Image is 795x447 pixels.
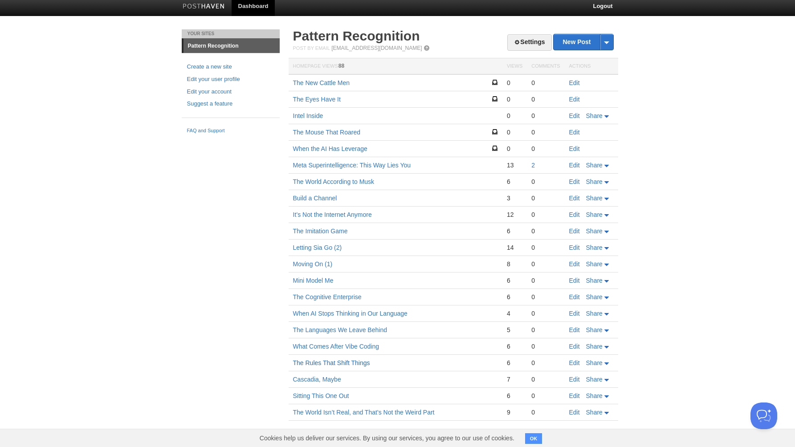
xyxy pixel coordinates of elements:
div: 0 [531,408,560,416]
a: Edit [569,162,580,169]
li: Your Sites [182,29,280,38]
div: 6 [507,276,522,284]
a: Edit [569,195,580,202]
a: Edit [569,310,580,317]
div: 6 [507,227,522,235]
span: Share [586,409,603,416]
div: 0 [531,128,560,136]
span: Share [586,162,603,169]
a: Moving On (1) [293,260,333,268]
span: Share [586,228,603,235]
a: The Languages We Leave Behind [293,326,387,333]
a: Edit your account [187,87,274,97]
a: Edit [569,211,580,218]
a: New Post [554,34,613,50]
span: Share [586,293,603,301]
span: Share [586,112,603,119]
div: 8 [507,260,522,268]
div: 0 [507,112,522,120]
div: 0 [531,244,560,252]
a: Edit [569,129,580,136]
button: OK [525,433,542,444]
a: Edit your user profile [187,75,274,84]
div: 0 [531,95,560,103]
div: 6 [507,178,522,186]
div: 6 [507,342,522,350]
a: The World Isn’t Real, and That’s Not the Weird Part [293,409,435,416]
div: 0 [531,227,560,235]
th: Views [502,58,527,75]
div: 0 [507,145,522,153]
span: Share [586,326,603,333]
div: 5 [507,326,522,334]
a: Build a Channel [293,195,337,202]
div: 6 [507,392,522,400]
a: Meta Superintelligence: This Way Lies You [293,162,411,169]
a: Pattern Recognition [293,28,420,43]
a: Letting Sia Go (2) [293,244,342,251]
a: When AI Stops Thinking in Our Language [293,310,408,317]
div: 0 [531,392,560,400]
div: 9 [507,408,522,416]
a: 2 [531,162,535,169]
a: Edit [569,178,580,185]
div: 0 [531,112,560,120]
span: Share [586,310,603,317]
a: Suggest a feature [187,99,274,109]
div: 7 [507,375,522,383]
a: The Mouse That Roared [293,129,361,136]
a: Edit [569,244,580,251]
iframe: Help Scout Beacon - Open [750,402,777,429]
span: Share [586,359,603,366]
a: The New Cattle Men [293,79,350,86]
div: 4 [507,309,522,317]
a: The Rules That Shift Things [293,359,370,366]
div: 0 [531,211,560,219]
a: The Imitation Game [293,228,348,235]
span: Post by Email [293,45,330,51]
th: Actions [565,58,618,75]
span: Share [586,392,603,399]
a: Edit [569,392,580,399]
a: Edit [569,260,580,268]
div: 0 [531,309,560,317]
a: Edit [569,359,580,366]
a: Edit [569,409,580,416]
a: Cascadia, Maybe [293,376,341,383]
span: Share [586,211,603,218]
div: 3 [507,194,522,202]
div: 0 [531,293,560,301]
a: The Cognitive Enterprise [293,293,362,301]
a: FAQ and Support [187,127,274,135]
div: 0 [531,375,560,383]
a: Settings [507,34,551,51]
span: Share [586,260,603,268]
div: 0 [531,194,560,202]
div: 13 [507,161,522,169]
a: What Comes After Vibe Coding [293,343,379,350]
div: 6 [507,359,522,367]
a: Mini Model Me [293,277,334,284]
a: [EMAIL_ADDRESS][DOMAIN_NAME] [331,45,422,51]
a: It’s Not the Internet Anymore [293,211,372,218]
div: 0 [531,79,560,87]
a: Edit [569,145,580,152]
span: Share [586,195,603,202]
div: 0 [531,359,560,367]
span: Share [586,343,603,350]
div: 0 [531,342,560,350]
div: 0 [531,178,560,186]
span: Share [586,178,603,185]
a: Edit [569,96,580,103]
span: Share [586,277,603,284]
div: 0 [531,145,560,153]
a: Edit [569,79,580,86]
div: 14 [507,244,522,252]
a: Edit [569,376,580,383]
span: Share [586,244,603,251]
a: Edit [569,293,580,301]
div: 0 [531,326,560,334]
a: Edit [569,326,580,333]
div: 0 [507,128,522,136]
div: 0 [507,79,522,87]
